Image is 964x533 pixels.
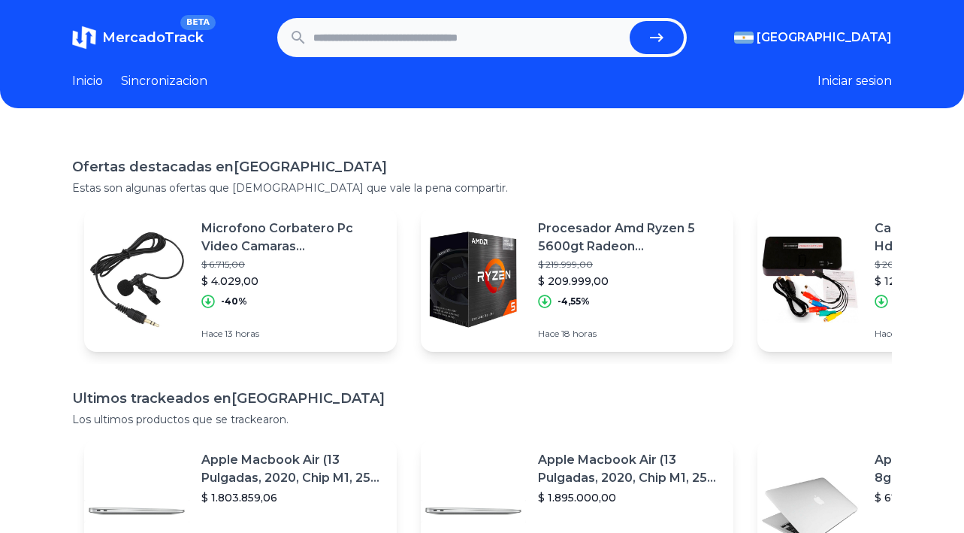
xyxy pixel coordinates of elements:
[72,180,892,195] p: Estas son algunas ofertas que [DEMOGRAPHIC_DATA] que vale la pena compartir.
[734,32,754,44] img: Argentina
[72,72,103,90] a: Inicio
[538,274,721,289] p: $ 209.999,00
[201,259,385,271] p: $ 6.715,00
[201,451,385,487] p: Apple Macbook Air (13 Pulgadas, 2020, Chip M1, 256 Gb De Ssd, 8 Gb De Ram) - Plata
[72,26,96,50] img: MercadoTrack
[421,207,733,352] a: Featured imageProcesador Amd Ryzen 5 5600gt Radeon 100001488box$ 219.999,00$ 209.999,00-4,55%Hace...
[84,207,397,352] a: Featured imageMicrofono Corbatero Pc Video Camaras Omnidireccional 3 Pines$ 6.715,00$ 4.029,00-40...
[538,490,721,505] p: $ 1.895.000,00
[817,72,892,90] button: Iniciar sesion
[538,328,721,340] p: Hace 18 horas
[201,328,385,340] p: Hace 13 horas
[558,295,590,307] p: -4,55%
[121,72,207,90] a: Sincronizacion
[201,274,385,289] p: $ 4.029,00
[180,15,216,30] span: BETA
[72,388,892,409] h1: Ultimos trackeados en [GEOGRAPHIC_DATA]
[72,26,204,50] a: MercadoTrackBETA
[72,156,892,177] h1: Ofertas destacadas en [GEOGRAPHIC_DATA]
[72,412,892,427] p: Los ultimos productos que se trackearon.
[538,451,721,487] p: Apple Macbook Air (13 Pulgadas, 2020, Chip M1, 256 Gb De Ssd, 8 Gb De Ram) - Plata
[84,227,189,332] img: Featured image
[757,227,863,332] img: Featured image
[734,29,892,47] button: [GEOGRAPHIC_DATA]
[538,259,721,271] p: $ 219.999,00
[102,29,204,46] span: MercadoTrack
[201,220,385,256] p: Microfono Corbatero Pc Video Camaras Omnidireccional 3 Pines
[421,227,526,332] img: Featured image
[757,29,892,47] span: [GEOGRAPHIC_DATA]
[221,295,247,307] p: -40%
[201,490,385,505] p: $ 1.803.859,06
[538,220,721,256] p: Procesador Amd Ryzen 5 5600gt Radeon 100001488box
